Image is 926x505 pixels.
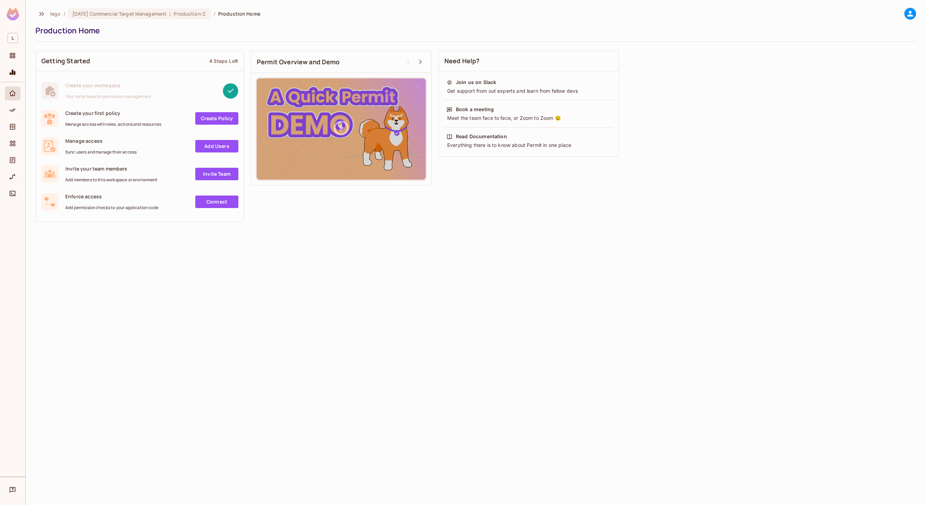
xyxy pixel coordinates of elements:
[64,10,65,17] li: /
[195,140,238,152] a: Add Users
[174,10,201,17] span: Production
[5,49,21,63] div: Projects
[446,115,611,122] div: Meet the team face to face, or Zoom to Zoom 😉
[446,88,611,94] div: Get support from out experts and learn from fellow devs
[50,10,61,17] span: the active workspace
[65,94,151,99] span: Your home base for permission management
[72,10,167,17] span: [DATE] Commercial Target Management
[195,196,238,208] a: Connect
[65,205,158,210] span: Add permission checks to your application code
[5,30,21,46] div: Workspace: lego
[456,133,507,140] div: Read Documentation
[209,58,238,64] div: 4 Steps Left
[456,106,494,113] div: Book a meeting
[5,170,21,184] div: URL Mapping
[5,120,21,134] div: Directory
[65,122,161,127] span: Manage access with roles, actions and resources
[65,193,158,200] span: Enforce access
[65,82,151,89] span: Create your workspace
[444,57,480,65] span: Need Help?
[214,10,215,17] li: /
[65,165,158,172] span: Invite your team members
[218,10,260,17] span: Production Home
[5,86,21,100] div: Home
[169,11,171,17] span: :
[65,110,161,116] span: Create your first policy
[35,25,913,36] div: Production Home
[5,187,21,200] div: Connect
[41,57,90,65] span: Getting Started
[5,483,21,497] div: Help & Updates
[257,58,340,66] span: Permit Overview and Demo
[5,136,21,150] div: Elements
[5,103,21,117] div: Policy
[5,65,21,79] div: Monitoring
[195,112,238,125] a: Create Policy
[8,33,18,43] span: L
[7,8,19,20] img: SReyMgAAAABJRU5ErkJggg==
[65,138,137,144] span: Manage access
[65,177,158,183] span: Add members to this workspace or environment
[5,153,21,167] div: Audit Log
[456,79,496,86] div: Join us on Slack
[446,142,611,149] div: Everything there is to know about Permit in one place
[65,149,137,155] span: Sync users and manage their access
[195,168,238,180] a: Invite Team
